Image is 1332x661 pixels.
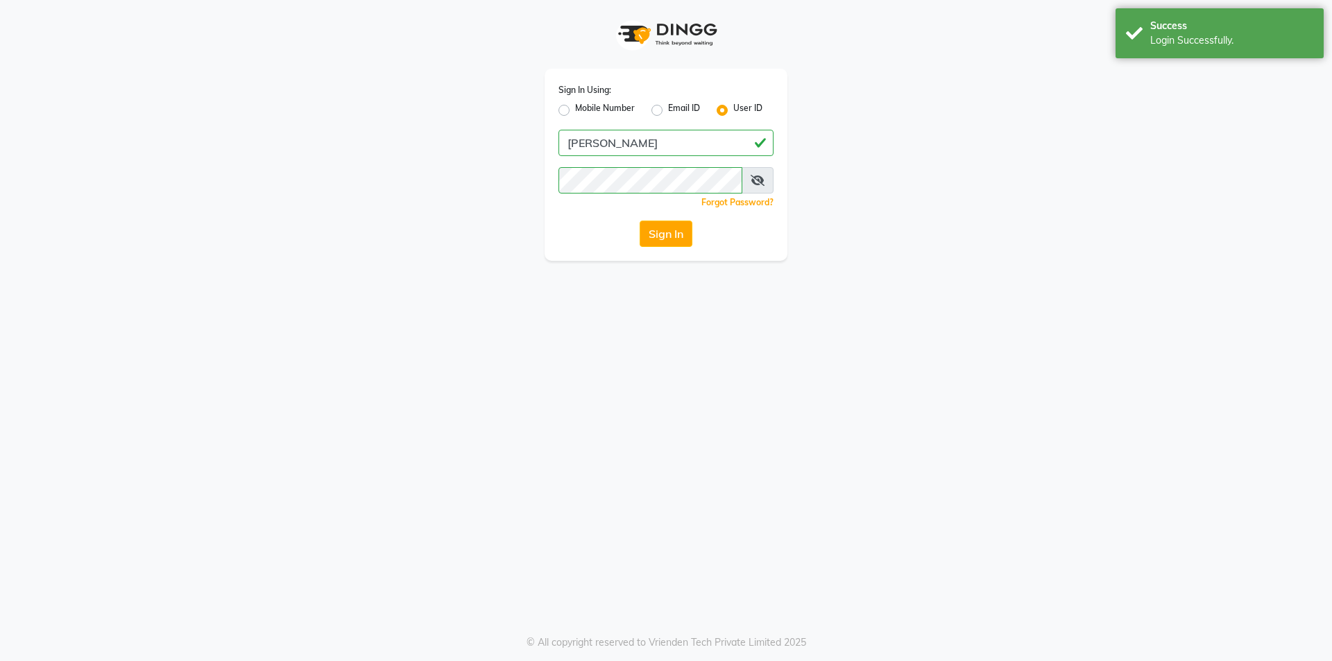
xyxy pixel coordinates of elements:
div: Success [1150,19,1313,33]
input: Username [558,130,774,156]
a: Forgot Password? [701,197,774,207]
label: Email ID [668,102,700,119]
div: Login Successfully. [1150,33,1313,48]
label: User ID [733,102,762,119]
img: logo1.svg [610,14,721,55]
button: Sign In [640,221,692,247]
label: Sign In Using: [558,84,611,96]
input: Username [558,167,742,194]
label: Mobile Number [575,102,635,119]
